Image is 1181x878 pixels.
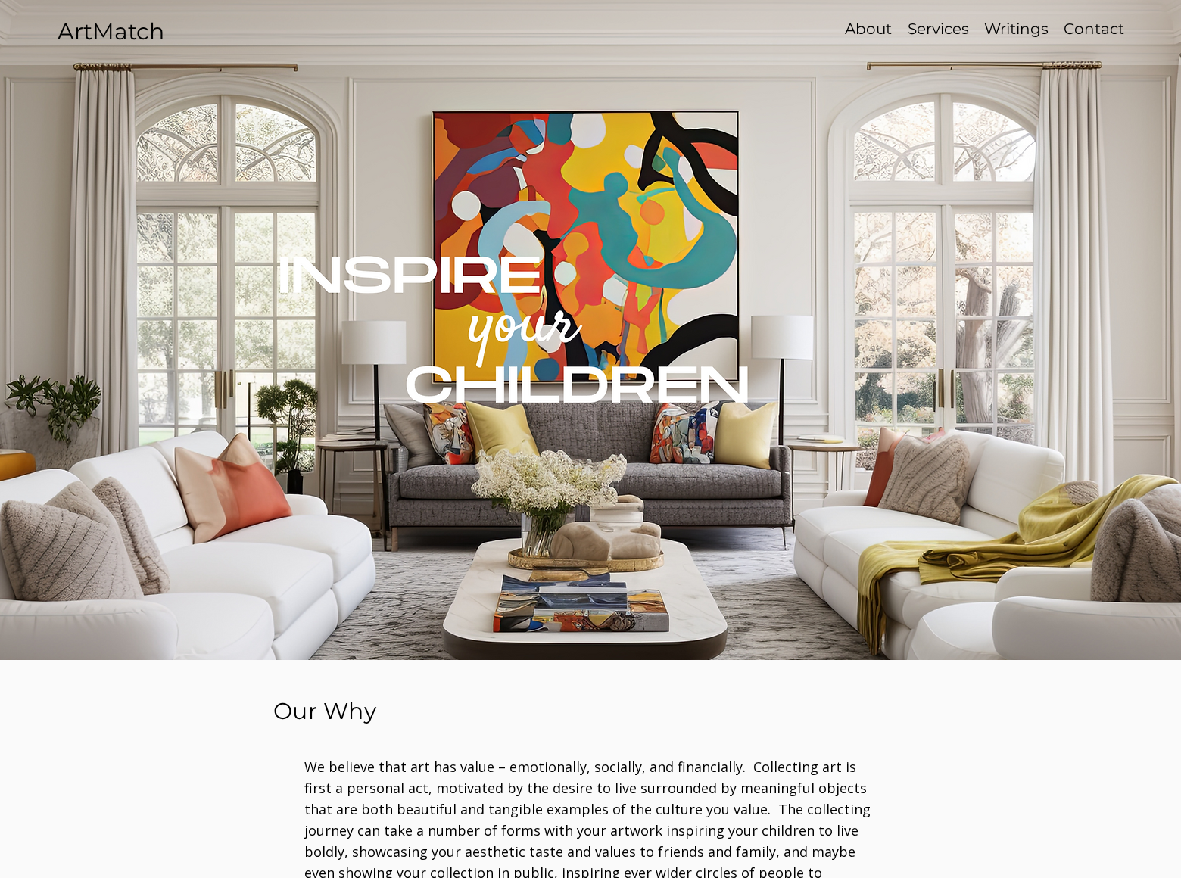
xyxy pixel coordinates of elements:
a: Contact [1056,18,1131,40]
a: About [837,18,899,40]
a: Writings [977,18,1056,40]
p: Contact [1056,18,1132,40]
span: Our Why [273,697,376,725]
a: Services [899,18,977,40]
nav: Site [787,18,1131,40]
a: ArtMatch [58,17,164,45]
